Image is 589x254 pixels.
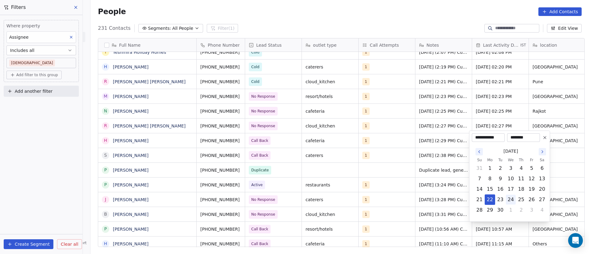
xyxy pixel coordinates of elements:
button: Thursday, September 11th, 2025 [516,174,526,184]
button: Wednesday, September 10th, 2025 [506,174,516,184]
button: Tuesday, September 30th, 2025 [495,205,505,215]
button: Saturday, September 20th, 2025 [537,184,547,194]
button: Monday, September 8th, 2025 [485,174,495,184]
button: Friday, September 12th, 2025 [527,174,537,184]
button: Saturday, September 13th, 2025 [537,174,547,184]
button: Friday, September 5th, 2025 [527,163,537,173]
button: Saturday, October 4th, 2025 [537,205,547,215]
button: Wednesday, September 17th, 2025 [506,184,516,194]
button: Monday, September 29th, 2025 [485,205,495,215]
button: Thursday, October 2nd, 2025 [516,205,526,215]
button: Today, Monday, September 22nd, 2025, selected [485,195,495,205]
button: Monday, September 1st, 2025 [485,163,495,173]
button: Go to the Next Month [539,148,546,155]
button: Wednesday, October 1st, 2025 [506,205,516,215]
button: Tuesday, September 2nd, 2025 [495,163,505,173]
button: Saturday, September 6th, 2025 [537,163,547,173]
th: Tuesday [495,157,506,163]
button: Sunday, August 31st, 2025 [475,163,484,173]
th: Sunday [474,157,485,163]
button: Sunday, September 14th, 2025 [475,184,484,194]
button: Sunday, September 21st, 2025 [475,195,484,205]
button: Friday, September 19th, 2025 [527,184,537,194]
button: Friday, October 3rd, 2025 [527,205,537,215]
button: Tuesday, September 9th, 2025 [495,174,505,184]
button: Wednesday, September 3rd, 2025 [506,163,516,173]
button: Wednesday, September 24th, 2025 [506,195,516,205]
button: Friday, September 26th, 2025 [527,195,537,205]
button: Thursday, September 18th, 2025 [516,184,526,194]
button: Sunday, September 28th, 2025 [475,205,484,215]
th: Thursday [516,157,526,163]
th: Saturday [537,157,547,163]
button: Thursday, September 4th, 2025 [516,163,526,173]
button: Saturday, September 27th, 2025 [537,195,547,205]
button: Tuesday, September 16th, 2025 [495,184,505,194]
button: Monday, September 15th, 2025 [485,184,495,194]
th: Monday [485,157,495,163]
button: Thursday, September 25th, 2025 [516,195,526,205]
table: September 2025 [474,157,547,215]
button: Tuesday, September 23rd, 2025 [495,195,505,205]
button: Sunday, September 7th, 2025 [475,174,484,184]
th: Wednesday [506,157,516,163]
span: [DATE] [503,148,518,154]
th: Friday [526,157,537,163]
button: Go to the Previous Month [475,148,483,155]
